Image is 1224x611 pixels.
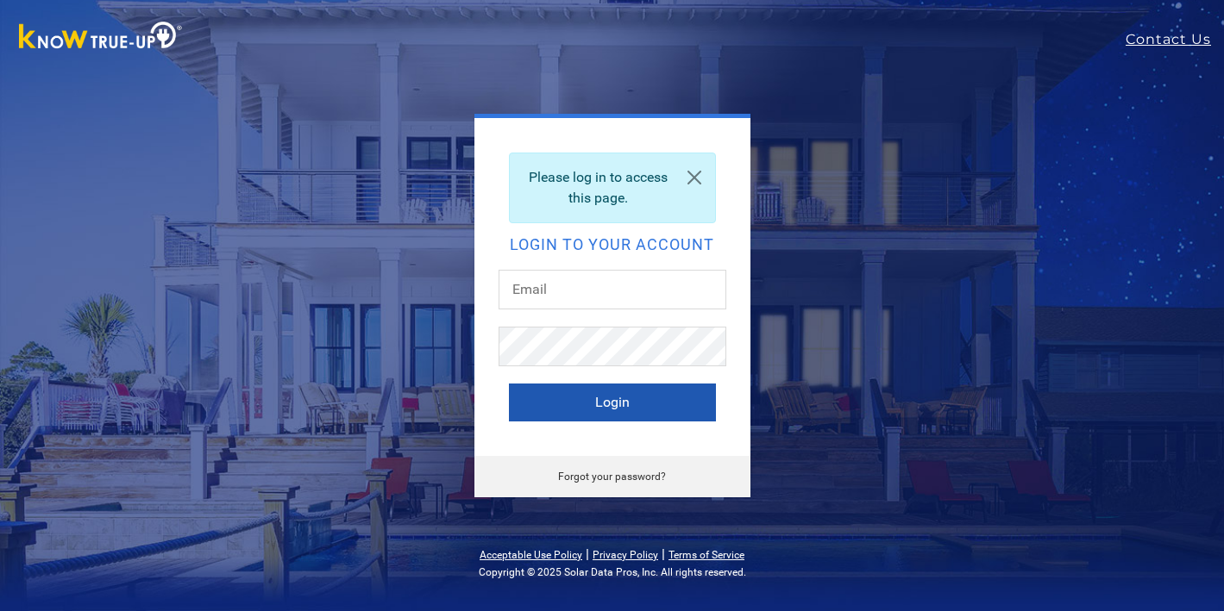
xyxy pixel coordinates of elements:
[668,549,744,561] a: Terms of Service
[480,549,582,561] a: Acceptable Use Policy
[509,237,716,253] h2: Login to your account
[586,546,589,562] span: |
[674,153,715,202] a: Close
[593,549,658,561] a: Privacy Policy
[1126,29,1224,50] a: Contact Us
[662,546,665,562] span: |
[509,153,716,223] div: Please log in to access this page.
[509,383,716,421] button: Login
[10,18,191,57] img: Know True-Up
[558,471,666,483] a: Forgot your password?
[499,270,726,309] input: Email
